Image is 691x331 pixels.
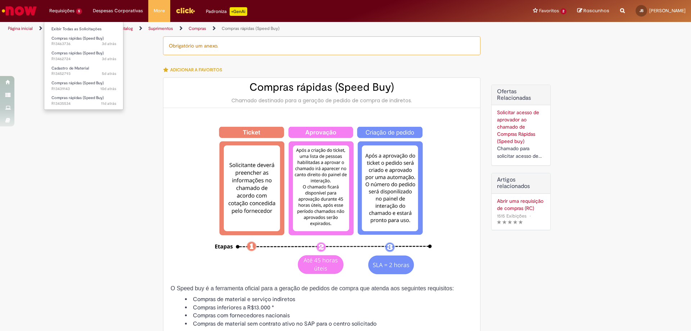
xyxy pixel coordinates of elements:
time: 22/08/2025 10:46:14 [100,86,116,91]
a: Compras rápidas (Speed Buy) [222,26,280,31]
time: 29/08/2025 17:14:40 [102,41,116,46]
span: Favoritos [539,7,559,14]
div: Chamado destinado para a geração de pedido de compra de indiretos. [171,97,473,104]
span: 5 [76,8,82,14]
li: Compras com fornecedores nacionais [185,312,473,320]
li: Compras inferiores a R$13.000 * [185,304,473,312]
div: Padroniza [206,7,247,16]
span: 3d atrás [102,41,116,46]
a: Exibir Todas as Solicitações [44,25,123,33]
button: Adicionar a Favoritos [163,62,226,77]
h3: Artigos relacionados [497,177,545,189]
span: 2 [560,8,566,14]
span: R13435534 [51,101,116,107]
a: Aberto R13439143 : Compras rápidas (Speed Buy) [44,79,123,93]
a: Solicitar acesso de aprovador ao chamado de Compras Rápidas (Speed buy) [497,109,539,144]
time: 21/08/2025 10:58:29 [101,101,116,106]
span: R13463736 [51,41,116,47]
span: • [528,211,532,221]
time: 29/08/2025 14:38:35 [102,56,116,62]
img: click_logo_yellow_360x200.png [176,5,195,16]
span: O Speed buy é a ferramenta oficial para a geração de pedidos de compra que atenda aos seguintes r... [171,285,454,291]
span: Compras rápidas (Speed Buy) [51,50,104,56]
span: Compras rápidas (Speed Buy) [51,80,104,86]
span: Rascunhos [583,7,609,14]
a: Suprimentos [148,26,173,31]
span: More [154,7,165,14]
time: 27/08/2025 14:32:14 [102,71,116,76]
span: 10d atrás [100,86,116,91]
ul: Trilhas de página [5,22,455,35]
a: Abrir uma requisição de compras (RC) [497,197,545,212]
span: Despesas Corporativas [93,7,143,14]
span: Compras rápidas (Speed Buy) [51,36,104,41]
h2: Compras rápidas (Speed Buy) [171,81,473,93]
li: Compras de material e serviço indiretos [185,295,473,304]
span: Compras rápidas (Speed Buy) [51,95,104,100]
li: Compras de material sem contrato ativo no SAP para o centro solicitado [185,320,473,328]
span: R13462724 [51,56,116,62]
a: Aberto R13452793 : Cadastro de Material [44,64,123,78]
span: R13439143 [51,86,116,92]
span: [PERSON_NAME] [649,8,686,14]
span: Adicionar a Favoritos [170,67,222,73]
span: Requisições [49,7,74,14]
a: Página inicial [8,26,33,31]
img: ServiceNow [1,4,38,18]
p: +GenAi [230,7,247,16]
span: Cadastro de Material [51,66,89,71]
span: 3d atrás [102,56,116,62]
div: Chamado para solicitar acesso de aprovador ao ticket de Speed buy [497,145,545,160]
ul: Requisições [44,22,123,110]
div: Ofertas Relacionadas [491,85,551,166]
a: Rascunhos [577,8,609,14]
a: Aberto R13435534 : Compras rápidas (Speed Buy) [44,94,123,107]
a: Aberto R13462724 : Compras rápidas (Speed Buy) [44,49,123,63]
a: Compras [189,26,206,31]
div: Obrigatório um anexo. [163,36,480,55]
span: 5d atrás [102,71,116,76]
span: R13452793 [51,71,116,77]
span: 1515 Exibições [497,213,527,219]
a: Aberto R13463736 : Compras rápidas (Speed Buy) [44,35,123,48]
span: JB [640,8,643,13]
span: 11d atrás [101,101,116,106]
h2: Ofertas Relacionadas [497,89,545,101]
